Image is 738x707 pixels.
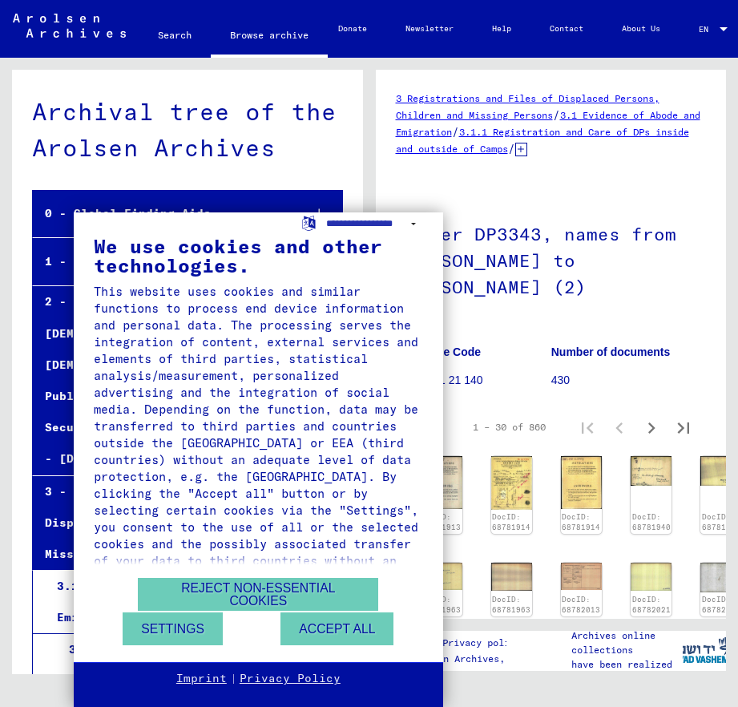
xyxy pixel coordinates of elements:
[94,283,423,586] div: This website uses cookies and similar functions to process end device information and personal da...
[240,671,341,687] a: Privacy Policy
[94,236,423,275] div: We use cookies and other technologies.
[123,612,223,645] button: Settings
[138,578,378,611] button: Reject non-essential cookies
[280,612,393,645] button: Accept all
[176,671,227,687] a: Imprint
